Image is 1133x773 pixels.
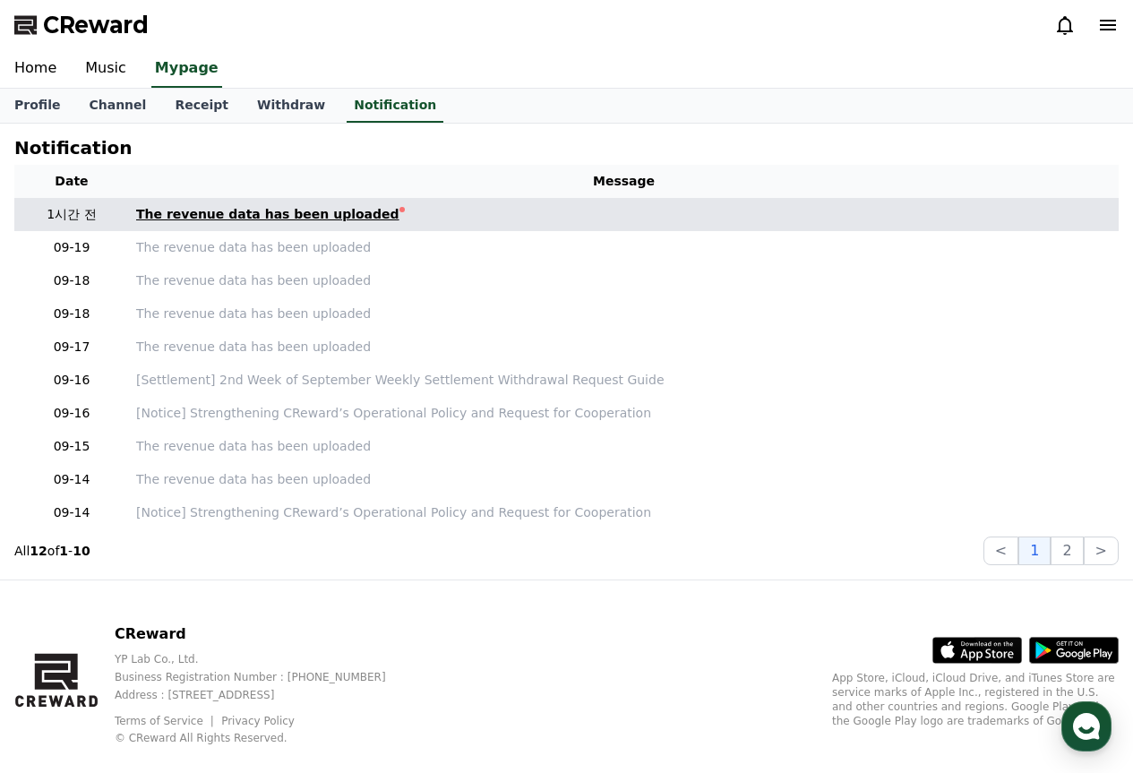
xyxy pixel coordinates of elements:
a: Music [71,50,141,88]
button: 1 [1018,537,1051,565]
a: [Notice] Strengthening CReward’s Operational Policy and Request for Cooperation [136,503,1112,522]
a: The revenue data has been uploaded [136,271,1112,290]
strong: 12 [30,544,47,558]
div: The revenue data has been uploaded [136,205,399,224]
a: Privacy Policy [221,715,295,727]
span: CReward [43,11,149,39]
span: Settings [265,595,309,609]
a: Withdraw [243,89,339,123]
a: CReward [14,11,149,39]
a: The revenue data has been uploaded [136,305,1112,323]
a: [Settlement] 2nd Week of September Weekly Settlement Withdrawal Request Guide [136,371,1112,390]
p: 09-18 [21,305,122,323]
p: 09-17 [21,338,122,356]
h4: Notification [14,138,132,158]
span: Home [46,595,77,609]
a: Settings [231,568,344,613]
p: App Store, iCloud, iCloud Drive, and iTunes Store are service marks of Apple Inc., registered in ... [832,671,1119,728]
p: 09-14 [21,470,122,489]
a: Home [5,568,118,613]
strong: 1 [59,544,68,558]
p: 09-16 [21,404,122,423]
a: Terms of Service [115,715,217,727]
p: 09-16 [21,371,122,390]
button: 2 [1051,537,1083,565]
p: CReward [115,623,415,645]
p: 1시간 전 [21,205,122,224]
p: 09-14 [21,503,122,522]
a: The revenue data has been uploaded [136,470,1112,489]
a: Mypage [151,50,222,88]
span: Messages [149,596,202,610]
p: 09-19 [21,238,122,257]
p: Address : [STREET_ADDRESS] [115,688,415,702]
p: 09-18 [21,271,122,290]
p: YP Lab Co., Ltd. [115,652,415,666]
a: The revenue data has been uploaded [136,338,1112,356]
a: The revenue data has been uploaded [136,238,1112,257]
a: Notification [347,89,443,123]
a: Messages [118,568,231,613]
a: [Notice] Strengthening CReward’s Operational Policy and Request for Cooperation [136,404,1112,423]
a: The revenue data has been uploaded [136,205,1112,224]
p: Business Registration Number : [PHONE_NUMBER] [115,670,415,684]
p: All of - [14,542,90,560]
a: Channel [74,89,160,123]
button: < [983,537,1018,565]
p: 09-15 [21,437,122,456]
a: Receipt [160,89,243,123]
strong: 10 [73,544,90,558]
th: Date [14,165,129,198]
button: > [1084,537,1119,565]
a: The revenue data has been uploaded [136,437,1112,456]
p: © CReward All Rights Reserved. [115,731,415,745]
th: Message [129,165,1119,198]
